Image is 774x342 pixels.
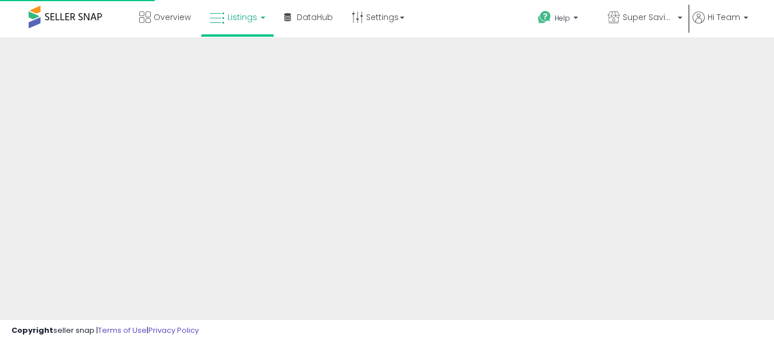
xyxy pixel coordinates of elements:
a: Privacy Policy [148,325,199,336]
div: seller snap | | [11,325,199,336]
i: Get Help [537,10,552,25]
a: Terms of Use [98,325,147,336]
strong: Copyright [11,325,53,336]
span: Hi Team [708,11,740,23]
span: Listings [227,11,257,23]
a: Hi Team [693,11,748,37]
span: DataHub [297,11,333,23]
span: Overview [154,11,191,23]
span: Help [555,13,570,23]
a: Help [529,2,598,37]
span: Super Savings Now (NEW) [623,11,674,23]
